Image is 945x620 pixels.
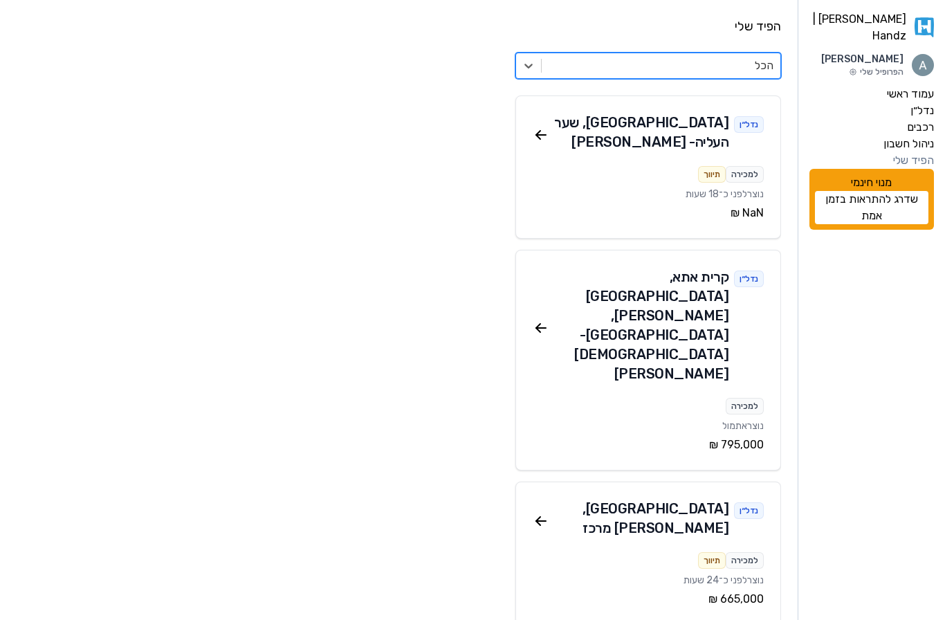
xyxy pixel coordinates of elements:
[893,152,934,169] label: הפיד שלי
[698,166,726,183] div: תיווך
[809,102,934,119] a: נדל״ן
[887,86,934,102] label: עמוד ראשי
[883,136,934,152] label: ניהול חשבון
[549,499,729,538] div: [GEOGRAPHIC_DATA] , [PERSON_NAME] מרכז
[809,136,934,152] a: ניהול חשבון
[809,119,934,136] a: רכבים
[683,574,764,586] span: נוצר לפני כ־24 שעות
[912,54,934,76] img: תמונת פרופיל
[734,502,764,519] div: נדל״ן
[549,267,729,383] div: קרית אתא , [GEOGRAPHIC_DATA][PERSON_NAME], [GEOGRAPHIC_DATA] - [DEMOGRAPHIC_DATA][PERSON_NAME]
[907,119,934,136] label: רכבים
[549,113,729,152] div: [GEOGRAPHIC_DATA] , שער העליה - [PERSON_NAME]
[734,116,764,133] div: נדל״ן
[809,152,934,169] a: הפיד שלי
[17,17,781,36] h1: הפיד שלי
[726,398,764,414] div: למכירה
[698,552,726,569] div: תיווך
[726,166,764,183] div: למכירה
[734,271,764,287] div: נדל״ן
[809,53,934,77] a: תמונת פרופיל[PERSON_NAME]הפרופיל שלי
[686,188,764,200] span: נוצר לפני כ־18 שעות
[809,86,934,102] a: עמוד ראשי
[809,11,934,44] a: [PERSON_NAME] | Handz
[809,169,934,230] div: מנוי חינמי
[533,591,764,608] div: ‏665,000 ‏₪
[910,102,934,119] label: נדל״ן
[821,53,903,66] p: [PERSON_NAME]
[815,191,928,224] a: שדרג להתראות בזמן אמת
[726,552,764,569] div: למכירה
[821,66,903,77] p: הפרופיל שלי
[722,420,764,432] span: נוצר אתמול
[533,205,764,221] div: ‏NaN ‏₪
[533,437,764,453] div: ‏795,000 ‏₪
